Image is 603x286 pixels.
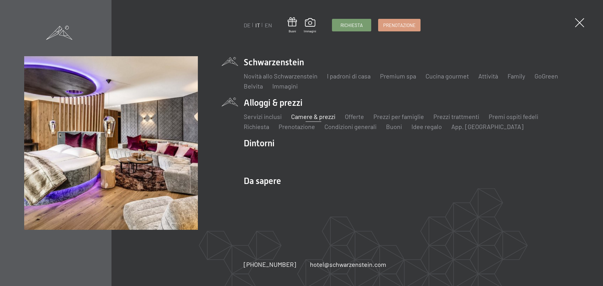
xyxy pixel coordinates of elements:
[265,22,272,29] a: EN
[478,72,498,80] a: Attività
[279,123,315,130] a: Prenotazione
[244,22,251,29] a: DE
[411,123,442,130] a: Idee regalo
[255,22,260,29] a: IT
[345,113,364,120] a: Offerte
[327,72,371,80] a: I padroni di casa
[433,113,479,120] a: Prezzi trattmenti
[378,19,420,31] a: Prenotazione
[310,260,386,269] a: hotel@schwarzenstein.com
[451,123,524,130] a: App. [GEOGRAPHIC_DATA]
[244,260,296,269] a: [PHONE_NUMBER]
[288,29,297,33] span: Buoni
[332,19,371,31] a: Richiesta
[288,17,297,33] a: Buoni
[304,29,316,33] span: Immagini
[508,72,525,80] a: Family
[244,82,263,90] a: Belvita
[386,123,402,130] a: Buoni
[272,82,298,90] a: Immagini
[291,113,335,120] a: Camere & prezzi
[535,72,558,80] a: GoGreen
[244,72,318,80] a: Novità allo Schwarzenstein
[324,123,377,130] a: Condizioni generali
[380,72,416,80] a: Premium spa
[383,22,416,29] span: Prenotazione
[244,113,282,120] a: Servizi inclusi
[373,113,424,120] a: Prezzi per famiglie
[244,261,296,268] span: [PHONE_NUMBER]
[489,113,538,120] a: Premi ospiti fedeli
[340,22,363,29] span: Richiesta
[304,18,316,33] a: Immagini
[426,72,469,80] a: Cucina gourmet
[244,123,269,130] a: Richiesta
